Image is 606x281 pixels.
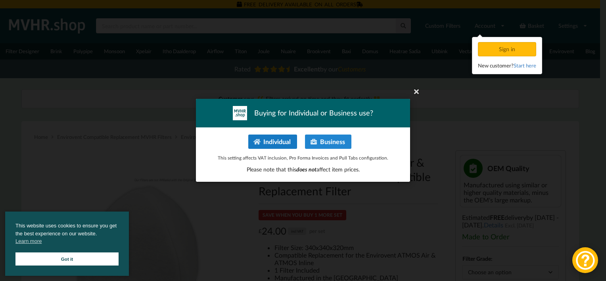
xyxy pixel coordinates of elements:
[5,212,129,276] div: cookieconsent
[514,62,536,69] a: Start here
[254,108,373,118] span: Buying for Individual or Business use?
[296,166,316,173] span: does not
[15,222,119,247] span: This website uses cookies to ensure you get the best experience on our website.
[478,46,538,52] a: Sign in
[204,166,402,174] p: Please note that this affect item prices.
[204,154,402,161] p: This setting affects VAT inclusion, Pro Forma Invoices and Pull Tabs configuration.
[233,106,247,120] img: mvhr-inverted.png
[478,42,536,56] div: Sign in
[478,62,536,69] div: New customer?
[15,237,42,245] a: cookies - Learn more
[15,252,119,266] a: Got it cookie
[248,135,297,149] button: Individual
[305,135,351,149] button: Business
